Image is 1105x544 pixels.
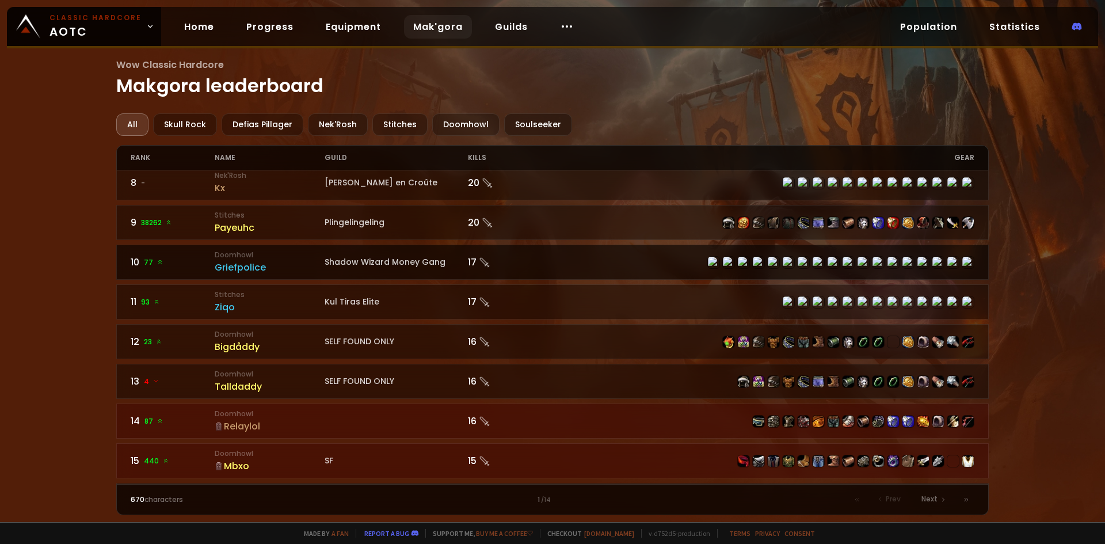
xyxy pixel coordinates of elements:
[364,529,409,538] a: Report a bug
[215,419,325,433] div: Relaylol
[768,376,779,387] img: item-9894
[215,220,325,235] div: Payeuhc
[540,529,634,538] span: Checkout
[325,177,468,189] div: [PERSON_NAME] en Croûte
[887,217,899,229] img: item-7686
[843,217,854,229] img: item-4794
[325,146,468,170] div: guild
[116,245,989,280] a: 1077 DoomhowlGriefpoliceShadow Wizard Money Gang17 item-10504item-7722item-9912item-4335item-1076...
[584,529,634,538] a: [DOMAIN_NAME]
[962,455,974,467] img: item-5976
[141,218,172,228] span: 38262
[872,336,884,348] img: item-12011
[962,416,974,427] img: item-8183
[798,376,809,387] img: item-13117
[325,296,468,308] div: Kul Tiras Elite
[222,113,303,136] div: Defias Pillager
[962,217,974,229] img: item-3137
[858,336,869,348] img: item-12011
[768,455,779,467] img: item-2105
[116,58,989,100] h1: Makgora leaderboard
[932,336,944,348] img: item-7736
[325,256,468,268] div: Shadow Wizard Money Gang
[49,13,142,40] span: AOTC
[828,416,839,427] img: item-13010
[947,217,959,229] img: item-5191
[468,334,552,349] div: 16
[858,376,869,387] img: item-18238
[887,376,899,387] img: item-12011
[131,295,215,309] div: 11
[141,297,160,307] span: 93
[753,416,764,427] img: item-4385
[783,455,794,467] img: item-10399
[131,215,215,230] div: 9
[131,255,215,269] div: 10
[768,217,779,229] img: item-49
[843,376,854,387] img: item-9428
[116,483,989,518] a: 1613 Defias PillagerRayara15 item-4048item-13087item-2278item-49item-2041item-6468item-13114item-...
[552,146,974,170] div: gear
[886,494,901,504] span: Prev
[317,15,390,39] a: Equipment
[215,260,325,275] div: Griefpolice
[116,404,989,439] a: 1487 DoomhowlRelaylol16 item-4385item-6597item-6125item-6627item-6594item-13010item-15525item-130...
[341,494,763,505] div: 1
[902,336,914,348] img: item-209612
[325,216,468,229] div: Plingelingeling
[872,376,884,387] img: item-12011
[753,336,764,348] img: item-9894
[144,337,162,347] span: 23
[932,217,944,229] img: item-15225
[921,494,938,504] span: Next
[468,295,552,309] div: 17
[729,529,750,538] a: Terms
[843,416,854,427] img: item-15525
[917,217,929,229] img: item-5193
[144,257,163,268] span: 77
[962,336,974,348] img: item-4087
[932,455,944,467] img: item-6220
[131,334,215,349] div: 12
[738,336,749,348] img: item-13088
[215,290,325,300] small: Stitches
[947,376,959,387] img: item-1207
[887,416,899,427] img: item-11995
[753,376,764,387] img: item-13088
[962,376,974,387] img: item-4087
[215,448,325,459] small: Doomhowl
[738,455,749,467] img: item-7997
[783,416,794,427] img: item-6125
[891,15,966,39] a: Population
[297,529,349,538] span: Made by
[768,336,779,348] img: item-4119
[783,376,794,387] img: item-4119
[144,456,169,466] span: 440
[144,416,163,427] span: 87
[372,113,428,136] div: Stitches
[215,210,325,220] small: Stitches
[308,113,368,136] div: Nek'Rosh
[141,178,145,188] span: -
[872,455,884,467] img: item-5351
[813,376,824,387] img: item-9624
[116,165,989,200] a: 8-Nek'RoshKx[PERSON_NAME] en Croûte20 item-15513item-6125item-2870item-6398item-14727item-6590ite...
[325,455,468,467] div: SF
[131,454,215,468] div: 15
[947,336,959,348] img: item-1207
[813,455,824,467] img: item-10410
[858,455,869,467] img: item-5299
[468,454,552,468] div: 15
[131,494,144,504] span: 670
[237,15,303,39] a: Progress
[131,176,215,190] div: 8
[738,376,749,387] img: item-7413
[813,336,824,348] img: item-9885
[215,146,325,170] div: name
[828,336,839,348] img: item-9428
[215,379,325,394] div: Talldaddy
[404,15,472,39] a: Mak'gora
[917,416,929,427] img: item-209619
[843,336,854,348] img: item-18238
[828,376,839,387] img: item-9885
